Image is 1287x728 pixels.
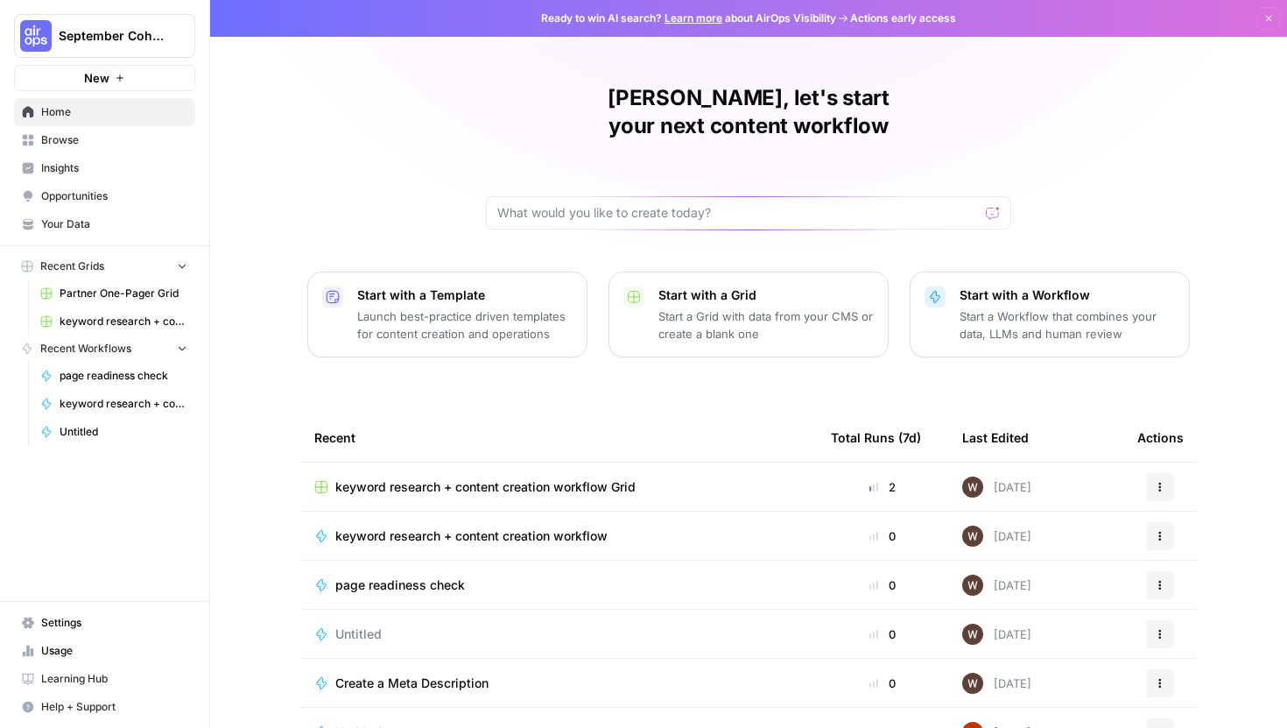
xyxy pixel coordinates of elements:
button: Start with a GridStart a Grid with data from your CMS or create a blank one [608,272,889,357]
img: rbni5xk9si5sg26zymgzm0e69vdu [962,673,983,694]
span: Usage [41,643,187,659]
a: Opportunities [14,182,195,210]
a: keyword research + content creation workflow [314,527,803,545]
button: Recent Grids [14,253,195,279]
span: Recent Workflows [40,341,131,357]
button: Workspace: September Cohort [14,14,195,58]
img: rbni5xk9si5sg26zymgzm0e69vdu [962,624,983,645]
span: Help + Support [41,699,187,715]
span: Recent Grids [40,258,104,274]
a: Partner One-Pager Grid [32,279,195,307]
span: Actions early access [850,11,956,26]
span: Opportunities [41,188,187,204]
img: rbni5xk9si5sg26zymgzm0e69vdu [962,575,983,596]
span: keyword research + content creation workflow [335,527,608,545]
span: Untitled [60,424,187,440]
span: New [84,69,109,87]
a: keyword research + content creation workflow Grid [314,478,803,496]
a: Learn more [665,11,722,25]
div: 0 [831,527,934,545]
div: Actions [1137,413,1184,462]
a: keyword research + content creation workflow Grid [32,307,195,336]
div: 0 [831,576,934,594]
img: rbni5xk9si5sg26zymgzm0e69vdu [962,477,983,498]
button: Start with a WorkflowStart a Workflow that combines your data, LLMs and human review [910,272,1190,357]
img: September Cohort Logo [20,20,52,52]
div: Last Edited [962,413,1029,462]
button: Recent Workflows [14,336,195,362]
a: Browse [14,126,195,154]
button: Help + Support [14,693,195,721]
img: rbni5xk9si5sg26zymgzm0e69vdu [962,526,983,547]
input: What would you like to create today? [497,204,979,222]
div: [DATE] [962,624,1031,645]
div: Recent [314,413,803,462]
p: Start with a Template [357,286,573,304]
a: page readiness check [314,576,803,594]
div: 2 [831,478,934,496]
span: keyword research + content creation workflow Grid [60,314,187,329]
p: Start with a Grid [658,286,874,304]
a: page readiness check [32,362,195,390]
a: Home [14,98,195,126]
a: Learning Hub [14,665,195,693]
span: page readiness check [335,576,465,594]
span: page readiness check [60,368,187,384]
div: 0 [831,626,934,643]
p: Launch best-practice driven templates for content creation and operations [357,307,573,343]
div: 0 [831,675,934,692]
span: Insights [41,160,187,176]
p: Start with a Workflow [960,286,1175,304]
a: Your Data [14,210,195,238]
div: [DATE] [962,526,1031,547]
a: Settings [14,609,195,637]
button: New [14,65,195,91]
span: keyword research + content creation workflow Grid [335,478,636,496]
div: [DATE] [962,477,1031,498]
div: [DATE] [962,673,1031,694]
a: Usage [14,637,195,665]
a: keyword research + content creation workflow [32,390,195,418]
span: Ready to win AI search? about AirOps Visibility [541,11,836,26]
span: Partner One-Pager Grid [60,286,187,301]
span: Create a Meta Description [335,675,489,692]
span: Browse [41,132,187,148]
span: Settings [41,615,187,631]
a: Insights [14,154,195,182]
p: Start a Workflow that combines your data, LLMs and human review [960,307,1175,343]
button: Start with a TemplateLaunch best-practice driven templates for content creation and operations [307,272,587,357]
a: Untitled [32,418,195,446]
p: Start a Grid with data from your CMS or create a blank one [658,307,874,343]
span: Untitled [335,626,382,643]
span: September Cohort [59,27,165,45]
div: [DATE] [962,575,1031,596]
a: Untitled [314,626,803,643]
span: keyword research + content creation workflow [60,396,187,412]
div: Total Runs (7d) [831,413,921,462]
span: Learning Hub [41,671,187,687]
h1: [PERSON_NAME], let's start your next content workflow [486,84,1011,140]
span: Your Data [41,216,187,232]
span: Home [41,104,187,120]
a: Create a Meta Description [314,675,803,692]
